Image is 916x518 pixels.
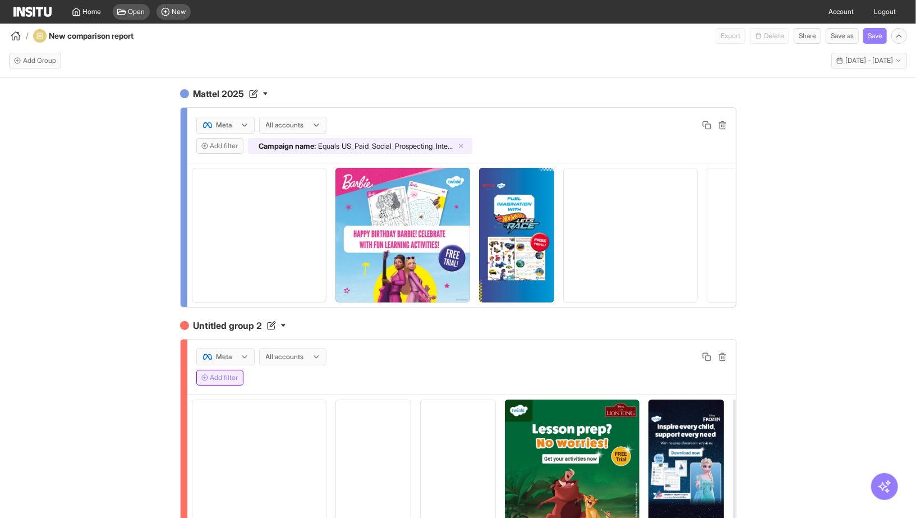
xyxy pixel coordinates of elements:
img: Logo [13,7,52,17]
button: Add filter [196,138,243,154]
img: ulpgifvvfmymtyv1uclw [335,168,470,302]
div: Campaign name:EqualsUS_Paid_Social_Prospecting_Interests_Sales_Mattel_Jan_25 [248,138,472,154]
button: Share [794,28,821,44]
button: Export [716,28,745,44]
h4: Untitled group 2 [180,319,737,332]
span: You cannot delete a preset report. [750,28,789,44]
div: New comparison report [33,29,164,43]
span: Equals [319,141,340,150]
span: Can currently only export from Insights reports. [716,28,745,44]
button: [DATE] - [DATE] [831,53,907,68]
button: Save as [826,28,859,44]
h4: New comparison report [49,30,164,42]
span: Home [83,7,102,16]
button: / [9,29,29,43]
img: jd8nxu5fkicvndwxhgta [479,168,555,302]
span: US_Paid_Social_Prospecting_Interests_Sales_Mattel_Jan_25 [342,141,454,150]
button: Save [863,28,887,44]
span: / [26,30,29,42]
span: Campaign name : [259,141,316,150]
button: Delete [750,28,789,44]
span: Open [128,7,145,16]
span: [DATE] - [DATE] [845,56,893,65]
h4: Mattel 2025 [180,87,737,100]
button: Add Group [9,53,61,68]
span: New [172,7,186,16]
button: Add filter [196,370,243,386]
